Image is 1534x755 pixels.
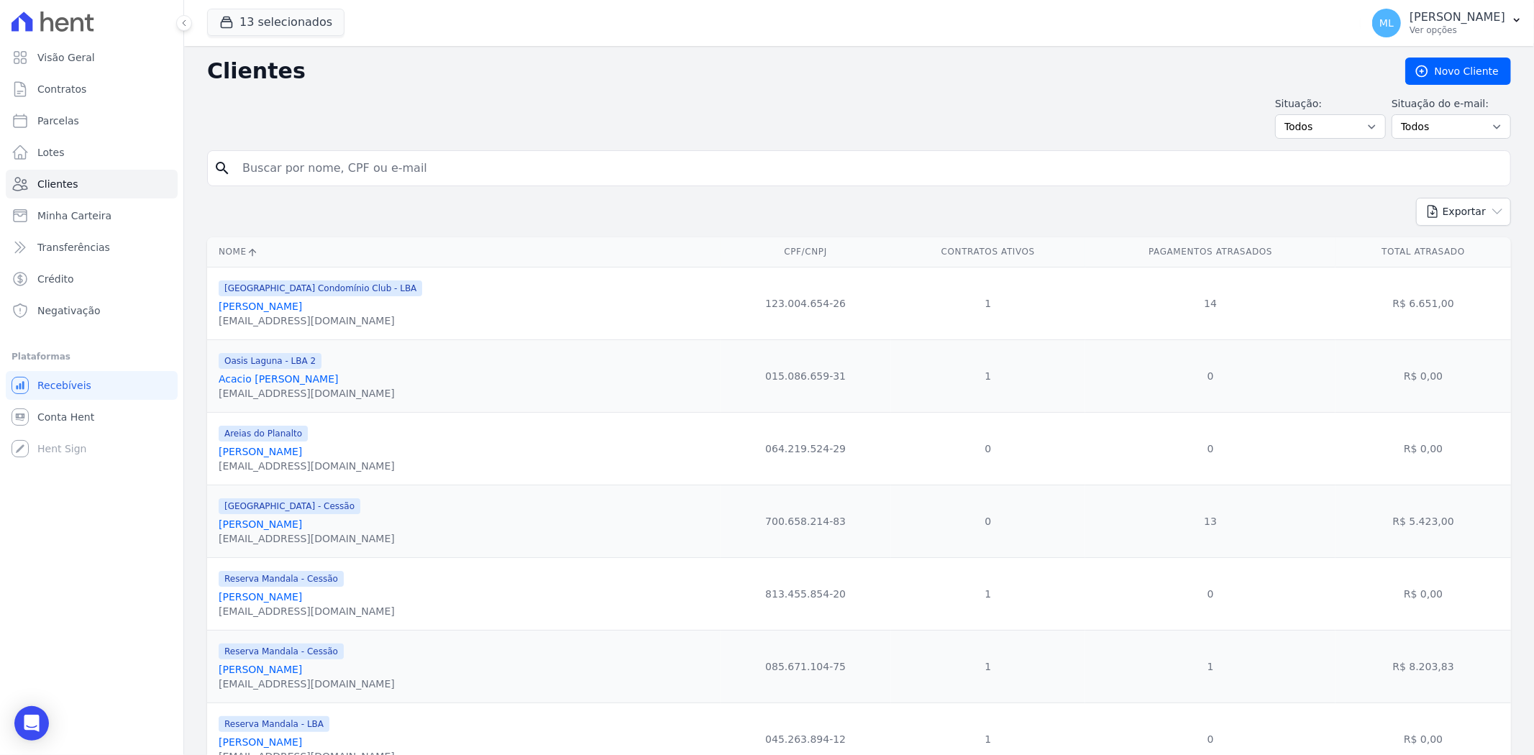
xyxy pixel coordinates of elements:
[37,82,86,96] span: Contratos
[37,378,91,393] span: Recebíveis
[37,303,101,318] span: Negativação
[219,426,308,441] span: Areias do Planalto
[37,50,95,65] span: Visão Geral
[219,314,422,328] div: [EMAIL_ADDRESS][DOMAIN_NAME]
[219,736,302,748] a: [PERSON_NAME]
[1336,485,1511,557] td: R$ 5.423,00
[219,353,321,369] span: Oasis Laguna - LBA 2
[37,240,110,255] span: Transferências
[219,604,395,618] div: [EMAIL_ADDRESS][DOMAIN_NAME]
[1085,412,1336,485] td: 0
[1361,3,1534,43] button: ML [PERSON_NAME] Ver opções
[1410,24,1505,36] p: Ver opções
[1085,267,1336,339] td: 14
[219,644,344,659] span: Reserva Mandala - Cessão
[1336,557,1511,630] td: R$ 0,00
[219,664,302,675] a: [PERSON_NAME]
[12,348,172,365] div: Plataformas
[6,371,178,400] a: Recebíveis
[14,706,49,741] div: Open Intercom Messenger
[6,296,178,325] a: Negativação
[219,716,329,732] span: Reserva Mandala - LBA
[37,209,111,223] span: Minha Carteira
[6,233,178,262] a: Transferências
[891,237,1086,267] th: Contratos Ativos
[1085,339,1336,412] td: 0
[219,446,302,457] a: [PERSON_NAME]
[721,267,891,339] td: 123.004.654-26
[37,145,65,160] span: Lotes
[1336,412,1511,485] td: R$ 0,00
[1085,237,1336,267] th: Pagamentos Atrasados
[721,237,891,267] th: CPF/CNPJ
[37,410,94,424] span: Conta Hent
[219,301,302,312] a: [PERSON_NAME]
[219,571,344,587] span: Reserva Mandala - Cessão
[6,138,178,167] a: Lotes
[219,591,302,603] a: [PERSON_NAME]
[234,154,1505,183] input: Buscar por nome, CPF ou e-mail
[219,677,395,691] div: [EMAIL_ADDRESS][DOMAIN_NAME]
[6,106,178,135] a: Parcelas
[1336,339,1511,412] td: R$ 0,00
[219,386,395,401] div: [EMAIL_ADDRESS][DOMAIN_NAME]
[1336,267,1511,339] td: R$ 6.651,00
[214,160,231,177] i: search
[891,485,1086,557] td: 0
[1379,18,1394,28] span: ML
[891,630,1086,703] td: 1
[207,237,721,267] th: Nome
[721,339,891,412] td: 015.086.659-31
[1085,630,1336,703] td: 1
[219,373,339,385] a: Acacio [PERSON_NAME]
[37,177,78,191] span: Clientes
[6,170,178,198] a: Clientes
[37,114,79,128] span: Parcelas
[1275,96,1386,111] label: Situação:
[721,485,891,557] td: 700.658.214-83
[6,75,178,104] a: Contratos
[891,339,1086,412] td: 1
[219,280,422,296] span: [GEOGRAPHIC_DATA] Condomínio Club - LBA
[6,403,178,431] a: Conta Hent
[37,272,74,286] span: Crédito
[219,531,395,546] div: [EMAIL_ADDRESS][DOMAIN_NAME]
[721,630,891,703] td: 085.671.104-75
[721,557,891,630] td: 813.455.854-20
[1085,557,1336,630] td: 0
[1410,10,1505,24] p: [PERSON_NAME]
[6,201,178,230] a: Minha Carteira
[219,459,395,473] div: [EMAIL_ADDRESS][DOMAIN_NAME]
[1392,96,1511,111] label: Situação do e-mail:
[207,9,344,36] button: 13 selecionados
[1405,58,1511,85] a: Novo Cliente
[207,58,1382,84] h2: Clientes
[219,518,302,530] a: [PERSON_NAME]
[1085,485,1336,557] td: 13
[6,43,178,72] a: Visão Geral
[219,498,360,514] span: [GEOGRAPHIC_DATA] - Cessão
[1336,630,1511,703] td: R$ 8.203,83
[1336,237,1511,267] th: Total Atrasado
[1416,198,1511,226] button: Exportar
[891,267,1086,339] td: 1
[6,265,178,293] a: Crédito
[721,412,891,485] td: 064.219.524-29
[891,412,1086,485] td: 0
[891,557,1086,630] td: 1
